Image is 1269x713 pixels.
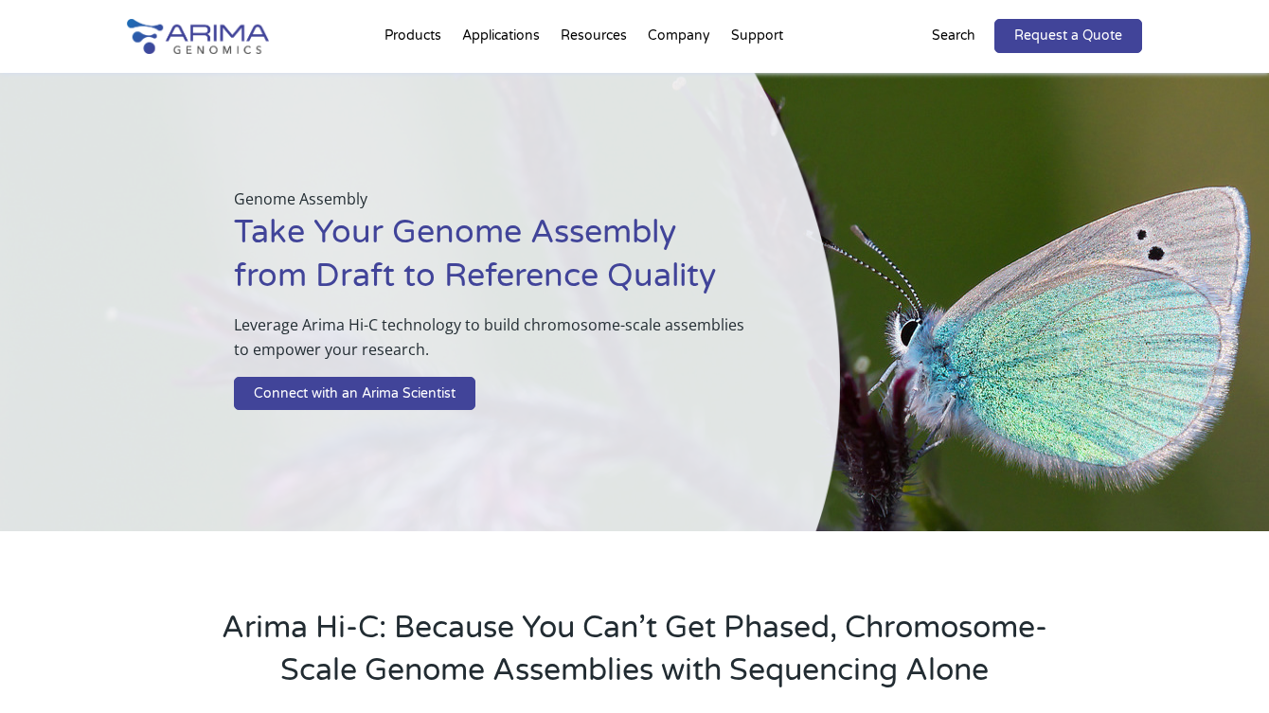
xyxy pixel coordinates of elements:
h1: Take Your Genome Assembly from Draft to Reference Quality [234,211,745,312]
a: Connect with an Arima Scientist [234,377,475,411]
h2: Arima Hi-C: Because You Can’t Get Phased, Chromosome-Scale Genome Assemblies with Sequencing Alone [203,607,1066,706]
p: Leverage Arima Hi-C technology to build chromosome-scale assemblies to empower your research. [234,312,745,377]
div: Genome Assembly [234,187,745,419]
a: Request a Quote [994,19,1142,53]
img: Arima-Genomics-logo [127,19,269,54]
p: Search [932,24,975,48]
